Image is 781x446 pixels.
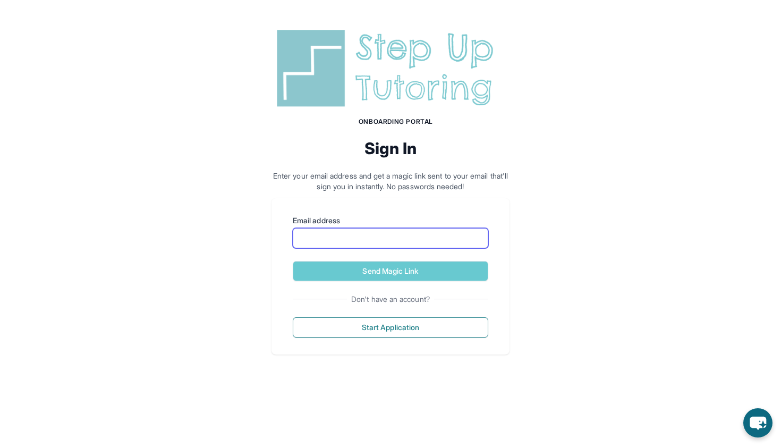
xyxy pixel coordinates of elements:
h1: Onboarding Portal [282,117,510,126]
button: Start Application [293,317,488,338]
button: Send Magic Link [293,261,488,281]
label: Email address [293,215,488,226]
p: Enter your email address and get a magic link sent to your email that'll sign you in instantly. N... [271,171,510,192]
button: chat-button [743,408,772,437]
span: Don't have an account? [347,294,434,305]
img: Step Up Tutoring horizontal logo [271,26,510,111]
h2: Sign In [271,139,510,158]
